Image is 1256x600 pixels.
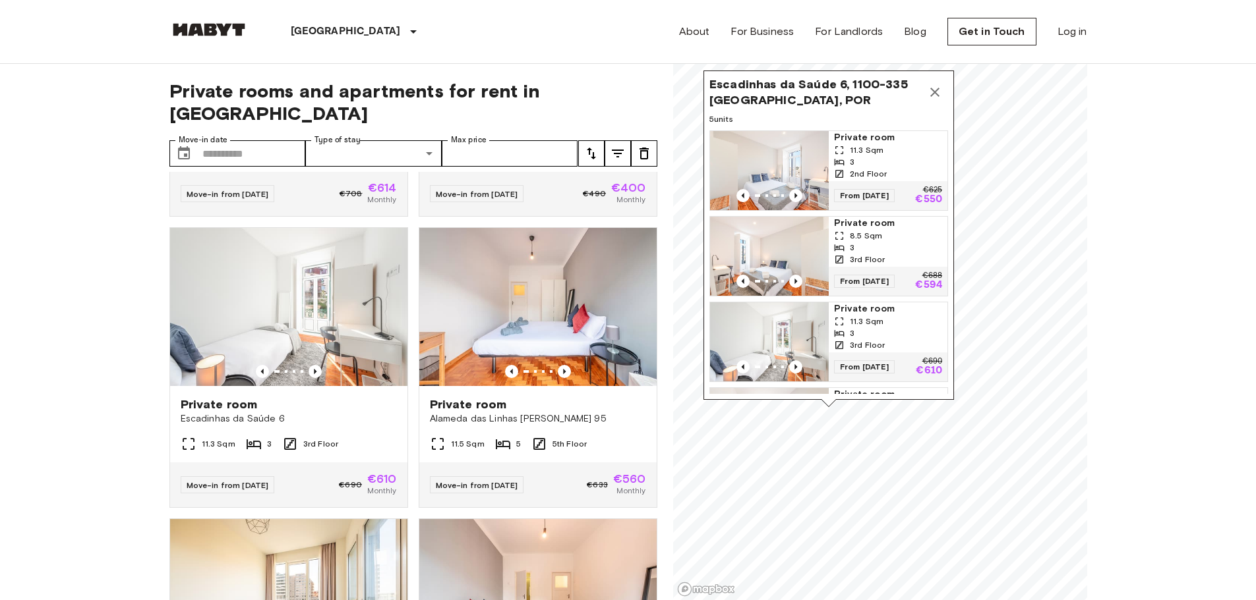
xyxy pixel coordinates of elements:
button: Previous image [505,365,518,378]
span: Move-in from [DATE] [187,189,269,199]
button: Previous image [558,365,571,378]
a: Blog [904,24,926,40]
span: 11.3 Sqm [202,438,235,450]
p: €594 [915,280,942,290]
span: Private room [834,388,942,401]
span: Private room [834,302,942,315]
p: €690 [922,358,942,366]
button: Previous image [736,275,750,288]
span: €400 [611,182,646,194]
img: Marketing picture of unit PT-17-005-010-02H [419,228,657,386]
span: Monthly [616,194,645,205]
span: Private room [834,131,942,144]
span: From [DATE] [834,275,895,288]
a: For Business [731,24,794,40]
p: €610 [916,366,942,376]
img: Marketing picture of unit PT-17-007-007-03H [170,228,407,386]
span: From [DATE] [834,189,895,202]
button: Previous image [789,275,802,288]
label: Max price [451,134,487,146]
button: Previous image [309,365,322,378]
span: €708 [340,188,363,200]
a: Mapbox logo [677,582,735,597]
span: 3 [850,327,854,339]
button: tune [578,140,605,167]
span: Monthly [616,485,645,497]
p: €625 [922,186,942,194]
a: Marketing picture of unit PT-17-007-005-03HPrevious imagePrevious imagePrivate room11.3 Sqm32nd F... [709,130,948,211]
label: Move-in date [179,134,227,146]
span: €610 [367,473,397,485]
span: Private room [430,396,507,412]
span: Escadinhas da Saúde 6 [181,412,397,425]
span: Private rooms and apartments for rent in [GEOGRAPHIC_DATA] [169,80,657,124]
button: Previous image [736,189,750,202]
span: 3rd Floor [303,438,338,450]
span: Move-in from [DATE] [187,480,269,490]
img: Marketing picture of unit PT-17-007-002-01H [710,388,829,467]
span: €690 [339,479,362,491]
a: About [679,24,710,40]
a: Get in Touch [947,18,1036,45]
button: Choose date [171,140,197,167]
span: Private room [181,396,258,412]
p: [GEOGRAPHIC_DATA] [291,24,401,40]
span: 3rd Floor [850,339,885,351]
span: 11.3 Sqm [850,144,883,156]
a: Marketing picture of unit PT-17-007-007-01HPrevious imagePrevious imagePrivate room8.5 Sqm33rd Fl... [709,216,948,296]
img: Marketing picture of unit PT-17-007-005-03H [710,131,829,210]
button: Previous image [736,360,750,373]
p: €550 [915,194,942,205]
span: 5 units [709,113,948,125]
div: Map marker [703,70,954,407]
span: €490 [583,188,606,200]
button: tune [631,140,657,167]
span: 5 [516,438,521,450]
span: €614 [368,182,397,194]
span: Move-in from [DATE] [436,480,518,490]
button: Previous image [789,189,802,202]
img: Habyt [169,23,249,36]
a: For Landlords [815,24,883,40]
span: Monthly [367,485,396,497]
a: Marketing picture of unit PT-17-007-007-03HPrevious imagePrevious imagePrivate room11.3 Sqm33rd F... [709,302,948,382]
span: 2nd Floor [850,168,887,180]
span: 3 [267,438,272,450]
span: 3 [850,156,854,168]
span: From [DATE] [834,360,895,373]
span: 3rd Floor [850,254,885,265]
button: tune [605,140,631,167]
img: Marketing picture of unit PT-17-007-007-03H [710,302,829,381]
span: Private room [834,217,942,230]
label: Type of stay [314,134,361,146]
span: €633 [587,479,608,491]
a: Log in [1058,24,1087,40]
img: Marketing picture of unit PT-17-007-007-01H [710,217,829,296]
span: 3 [850,242,854,254]
span: Monthly [367,194,396,205]
span: 8.5 Sqm [850,230,882,242]
a: Marketing picture of unit PT-17-005-010-02HPrevious imagePrevious imagePrivate roomAlameda das Li... [419,227,657,508]
button: Previous image [256,365,269,378]
span: 5th Floor [553,438,587,450]
span: 11.5 Sqm [451,438,485,450]
span: Alameda das Linhas [PERSON_NAME] 95 [430,412,646,425]
p: €688 [922,272,942,280]
span: 11.3 Sqm [850,315,883,327]
span: Escadinhas da Saúde 6, 1100-335 [GEOGRAPHIC_DATA], POR [709,76,922,108]
span: Move-in from [DATE] [436,189,518,199]
span: €560 [613,473,646,485]
button: Previous image [789,360,802,373]
a: Marketing picture of unit PT-17-007-002-01HPrevious imagePrevious imagePrivate room8.5 Sqm3Ground... [709,387,948,468]
a: Marketing picture of unit PT-17-007-007-03HPrevious imagePrevious imagePrivate roomEscadinhas da ... [169,227,408,508]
